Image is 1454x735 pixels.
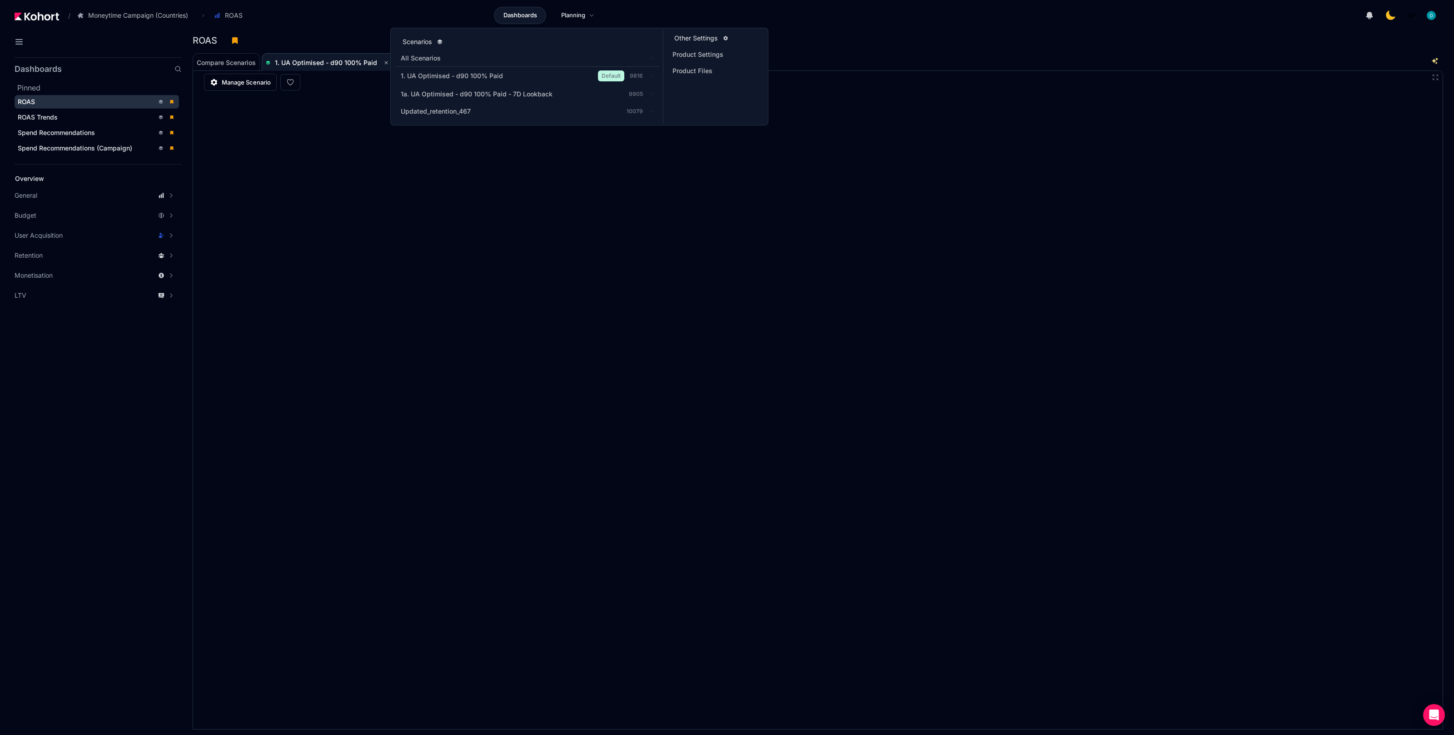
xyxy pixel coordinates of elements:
h3: Other Settings [674,34,717,43]
span: Default [598,70,624,81]
button: Fullscreen [1432,74,1439,81]
span: ROAS [225,11,243,20]
a: Updated_retention_46710079 [395,103,659,120]
a: Spend Recommendations [15,126,179,140]
span: Planning [561,11,585,20]
span: 1a. UA Optimised - d90 100% Paid - 7D Lookback [401,90,553,99]
span: › [200,12,206,19]
img: Kohort logo [15,12,59,20]
a: Planning [552,7,604,24]
span: Manage Scenario [222,78,271,87]
h3: ROAS [193,36,223,45]
span: 1. UA Optimised - d90 100% Paid [275,59,377,66]
span: General [15,191,37,200]
a: 1a. UA Optimised - d90 100% Paid - 7D Lookback9905 [395,86,659,102]
span: 1. UA Optimised - d90 100% Paid [401,71,503,80]
span: ROAS Trends [18,113,58,121]
span: Dashboards [503,11,537,20]
span: Retention [15,251,43,260]
span: Compare Scenarios [197,60,256,66]
a: Product Files [667,63,763,79]
span: LTV [15,291,26,300]
h2: Pinned [17,82,182,93]
span: Budget [15,211,36,220]
span: ROAS [18,98,35,105]
span: Moneytime Campaign (Countries) [88,11,188,20]
button: Moneytime Campaign (Countries) [72,8,198,23]
span: Overview [15,175,44,182]
h2: Dashboards [15,65,62,73]
a: Product Settings [667,46,763,63]
img: logo_MoneyTimeLogo_1_20250619094856634230.png [1407,11,1416,20]
span: Spend Recommendations (Campaign) [18,144,132,152]
a: Spend Recommendations (Campaign) [15,141,179,155]
span: All Scenarios [401,54,619,63]
span: Product Files [672,66,723,75]
a: Manage Scenario [204,74,277,91]
a: 1. UA Optimised - d90 100% PaidDefault9816 [395,67,659,85]
a: ROAS [15,95,179,109]
span: 10079 [627,108,643,115]
a: ROAS Trends [15,110,179,124]
span: Monetisation [15,271,53,280]
span: 9816 [630,72,643,80]
span: Product Settings [672,50,723,59]
span: Updated_retention_467 [401,107,471,116]
span: / [61,11,70,20]
div: Open Intercom Messenger [1423,704,1445,726]
a: Overview [12,172,166,185]
h3: Scenarios [403,37,432,46]
a: Dashboards [494,7,546,24]
span: Spend Recommendations [18,129,95,136]
button: ROAS [209,8,252,23]
span: 9905 [629,90,643,98]
span: User Acquisition [15,231,63,240]
a: All Scenarios [395,50,659,66]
